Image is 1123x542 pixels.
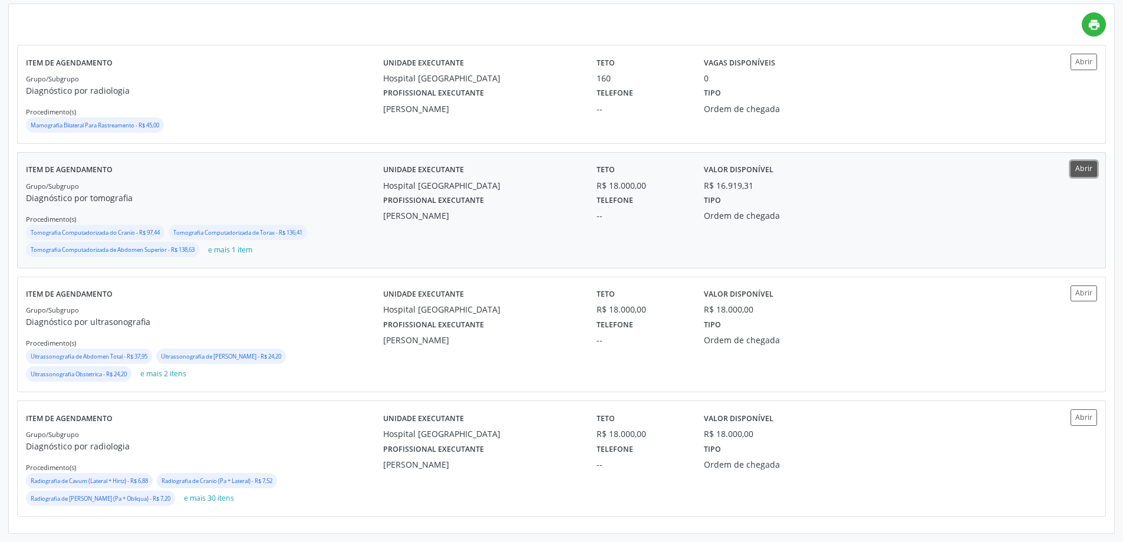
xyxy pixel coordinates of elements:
button: Abrir [1071,409,1097,425]
small: Grupo/Subgrupo [26,430,79,439]
div: -- [597,458,687,471]
div: R$ 16.919,31 [704,179,753,192]
small: Radiografia de [PERSON_NAME] (Pa + Obliqua) - R$ 7,20 [31,495,170,502]
button: e mais 1 item [203,242,257,258]
label: Unidade executante [383,161,464,179]
p: Diagnóstico por tomografia [26,192,383,204]
div: Hospital [GEOGRAPHIC_DATA] [383,179,581,192]
small: Grupo/Subgrupo [26,182,79,190]
small: Ultrassonografia de Abdomen Total - R$ 37,95 [31,353,147,360]
a: print [1082,12,1106,37]
div: Hospital [GEOGRAPHIC_DATA] [383,428,581,440]
small: Ultrassonografia Obstetrica - R$ 24,20 [31,370,127,378]
label: Tipo [704,316,721,334]
label: Telefone [597,84,633,103]
button: Abrir [1071,285,1097,301]
label: Item de agendamento [26,285,113,304]
div: Ordem de chegada [704,458,848,471]
small: Tomografia Computadorizada de Torax - R$ 136,41 [173,229,302,236]
i: print [1088,18,1101,31]
div: -- [597,334,687,346]
div: [PERSON_NAME] [383,103,581,115]
small: Procedimento(s) [26,339,76,347]
div: R$ 18.000,00 [704,428,753,440]
label: Unidade executante [383,285,464,304]
label: Valor disponível [704,409,773,428]
div: R$ 18.000,00 [597,179,687,192]
small: Tomografia Computadorizada de Abdomen Superior - R$ 138,63 [31,246,195,254]
label: Item de agendamento [26,409,113,428]
small: Mamografia Bilateral Para Rastreamento - R$ 45,00 [31,121,159,129]
div: Hospital [GEOGRAPHIC_DATA] [383,72,581,84]
label: Profissional executante [383,316,484,334]
label: Item de agendamento [26,161,113,179]
small: Ultrassonografia de [PERSON_NAME] - R$ 24,20 [161,353,281,360]
small: Grupo/Subgrupo [26,306,79,314]
label: Unidade executante [383,54,464,72]
label: Profissional executante [383,440,484,458]
div: Hospital [GEOGRAPHIC_DATA] [383,303,581,316]
div: Ordem de chegada [704,334,848,346]
label: Telefone [597,192,633,210]
small: Grupo/Subgrupo [26,74,79,83]
label: Valor disponível [704,161,773,179]
div: R$ 18.000,00 [597,303,687,316]
small: Procedimento(s) [26,463,76,472]
div: [PERSON_NAME] [383,334,581,346]
div: R$ 18.000,00 [704,303,753,316]
label: Vagas disponíveis [704,54,775,72]
small: Tomografia Computadorizada do Cranio - R$ 97,44 [31,229,160,236]
div: Ordem de chegada [704,209,848,222]
small: Procedimento(s) [26,215,76,224]
button: Abrir [1071,54,1097,70]
div: R$ 18.000,00 [597,428,687,440]
div: 160 [597,72,687,84]
p: Diagnóstico por radiologia [26,84,383,97]
label: Item de agendamento [26,54,113,72]
label: Telefone [597,440,633,458]
div: [PERSON_NAME] [383,458,581,471]
small: Radiografia de Cranio (Pa + Lateral) - R$ 7,52 [162,477,272,485]
label: Valor disponível [704,285,773,304]
label: Profissional executante [383,84,484,103]
button: e mais 30 itens [179,491,239,507]
label: Teto [597,409,615,428]
label: Unidade executante [383,409,464,428]
label: Profissional executante [383,192,484,210]
button: Abrir [1071,161,1097,177]
div: Ordem de chegada [704,103,848,115]
label: Teto [597,54,615,72]
button: e mais 2 itens [136,366,191,382]
label: Teto [597,285,615,304]
div: -- [597,209,687,222]
small: Radiografia de Cavum (Lateral + Hirtz) - R$ 6,88 [31,477,148,485]
p: Diagnóstico por ultrasonografia [26,316,383,328]
div: -- [597,103,687,115]
label: Telefone [597,316,633,334]
label: Tipo [704,440,721,458]
label: Teto [597,161,615,179]
label: Tipo [704,84,721,103]
p: Diagnóstico por radiologia [26,440,383,452]
div: [PERSON_NAME] [383,209,581,222]
div: 0 [704,72,709,84]
label: Tipo [704,192,721,210]
small: Procedimento(s) [26,107,76,116]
